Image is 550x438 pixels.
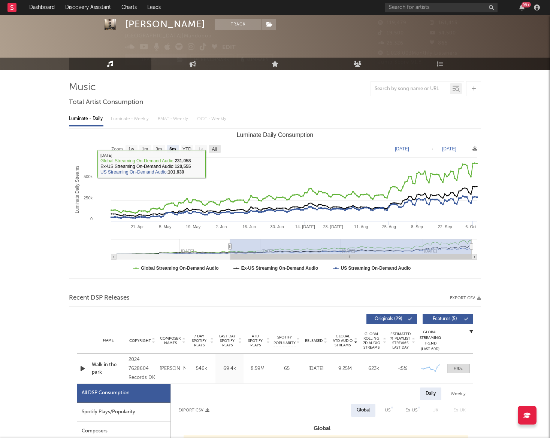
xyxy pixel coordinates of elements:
div: 9.25M [332,365,357,373]
text: 25. Aug [382,224,396,229]
text: 2. Jun [215,224,227,229]
div: 8.59M [245,365,270,373]
text: 6m [169,147,176,152]
button: Track [215,19,262,30]
text: → [429,146,434,151]
span: Spotify Popularity [274,335,296,346]
text: [DATE] [395,146,409,151]
div: Ex-US [405,406,417,415]
text: 11. Aug [354,224,368,229]
text: 5. May [159,224,172,229]
div: [GEOGRAPHIC_DATA] | Mandopop [125,32,220,41]
div: All DSP Consumption [82,389,130,398]
span: Released [305,339,323,343]
span: 865 [430,41,448,46]
text: 8. Sep [411,224,423,229]
button: 99+ [519,4,525,10]
text: Ex-US Streaming On-Demand Audio [241,266,318,271]
div: [PERSON_NAME] [125,19,205,30]
div: Luminate - Daily [69,113,103,125]
div: Global [357,406,370,415]
div: Global Streaming Trend (Last 60D) [419,330,441,352]
div: 623k [361,365,386,373]
span: Originals ( 29 ) [371,317,406,321]
span: Benchmark [201,56,229,65]
span: Recent DSP Releases [69,294,130,303]
span: Composer Names [160,336,181,345]
div: 546k [189,365,214,373]
text: Luminate Daily Streams [75,166,80,213]
text: 19. May [186,224,201,229]
text: 3m [156,147,162,152]
input: Search for artists [385,3,498,12]
text: 500k [84,174,93,179]
button: Summary [237,54,273,65]
text: 22. Sep [438,224,452,229]
div: Daily [420,388,441,400]
button: Export CSV [178,408,209,413]
span: 34,500 [430,31,456,36]
button: Originals(29) [366,314,417,324]
div: 2024 7628604 Records DK [129,355,156,382]
div: Weekly [445,388,471,400]
text: 0 [90,217,93,221]
input: Search by song name or URL [371,86,450,92]
text: 14. [DATE] [295,224,315,229]
text: 30. Jun [271,224,284,229]
div: [PERSON_NAME] [160,364,185,373]
text: 1m [142,147,148,152]
div: US [385,406,390,415]
span: Last Day Spotify Plays [217,334,237,347]
span: 119,479 [378,21,407,25]
text: 16. Jun [242,224,256,229]
span: 19,500 [378,31,404,36]
span: 7 Day Spotify Plays [189,334,209,347]
span: Copyright [129,339,151,343]
span: Global ATD Audio Streams [332,334,353,347]
div: 65 [274,365,300,373]
text: Global Streaming On-Demand Audio [141,266,219,271]
svg: Luminate Daily Consumption [69,129,481,278]
text: 21. Apr [131,224,144,229]
div: 69.4k [217,365,242,373]
text: [DATE] [442,146,456,151]
a: Benchmark [190,54,233,65]
div: 99 + [522,2,531,7]
div: [DATE] [303,365,329,373]
text: 6. Oct [465,224,476,229]
span: Estimated % Playlist Streams Last Day [390,332,411,350]
span: 25,326 [378,41,404,46]
text: YTD [182,147,191,152]
text: Luminate Daily Consumption [237,132,314,138]
a: Walk in the park [92,361,125,376]
text: 1w [129,147,135,152]
span: Global Rolling 7D Audio Streams [361,332,382,350]
span: Total Artist Consumption [69,98,143,107]
h3: Global [171,424,473,433]
text: 1y [198,147,203,152]
text: 250k [84,196,93,200]
span: 1,028,003 Monthly Listeners [378,51,457,56]
button: Edit [222,43,236,52]
div: Spotify Plays/Popularity [77,403,170,422]
div: All DSP Consumption [77,384,170,403]
text: 28. [DATE] [323,224,343,229]
button: Export CSV [450,296,481,300]
span: ATD Spotify Plays [245,334,265,347]
button: Features(5) [423,314,473,324]
text: US Streaming On-Demand Audio [341,266,411,271]
span: 161,413 [430,21,457,25]
div: Name [92,338,125,343]
span: Features ( 5 ) [427,317,462,321]
text: Zoom [111,147,123,152]
text: All [212,147,217,152]
button: Track [125,54,172,65]
div: <5% [390,365,415,373]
